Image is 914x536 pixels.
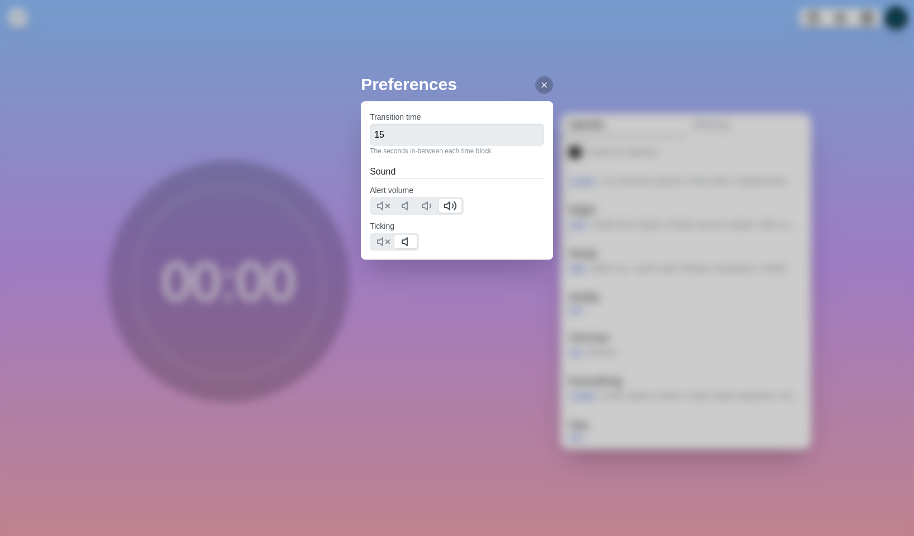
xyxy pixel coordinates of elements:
h2: Preferences [361,72,553,97]
h2: Sound [370,165,544,178]
p: The seconds in-between each time block [370,146,544,156]
label: Transition time [370,112,421,121]
label: Ticking [370,222,394,231]
label: Alert volume [370,186,413,195]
